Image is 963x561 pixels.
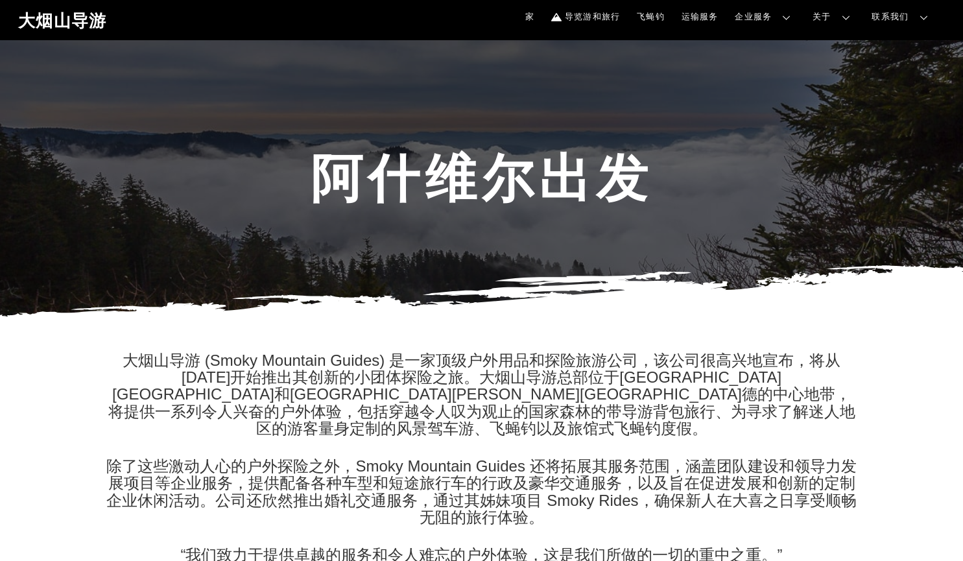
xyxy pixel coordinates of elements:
font: 企业服务 [735,12,772,21]
font: 运输服务 [682,12,719,21]
a: 运输服务 [676,3,724,30]
a: 关于 [807,3,860,30]
font: 家 [525,12,534,21]
font: 阿什维尔出发 [311,144,653,209]
font: 联系我们 [872,12,909,21]
a: 企业服务 [730,3,801,30]
font: 飞蝇钓 [637,12,665,21]
font: 关于 [813,12,831,21]
a: 大烟山导游 [18,9,107,30]
a: 导览游和旅行 [546,3,626,30]
a: 联系我们 [867,3,938,30]
a: 飞蝇钓 [632,3,670,30]
font: 大烟山导游 (Smoky Mountain Guides) 是一家顶级户外用品和探险旅游公司，该公司很高兴地宣布，将从 [DATE]开始推出其创新的小团体探险之旅。大烟山导游总部位于[GEOGR... [108,352,855,438]
font: 除了这些激动人心的户外探险之外，Smoky Mountain Guides 还将拓展其服务范围，涵盖团队建设和领导力发展项目等企业服务，提供配备各种车型和短途旅行车的行政及豪华交通服务，以及旨在... [106,457,856,526]
font: 导览游和旅行 [565,12,621,21]
a: 家 [520,3,540,30]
